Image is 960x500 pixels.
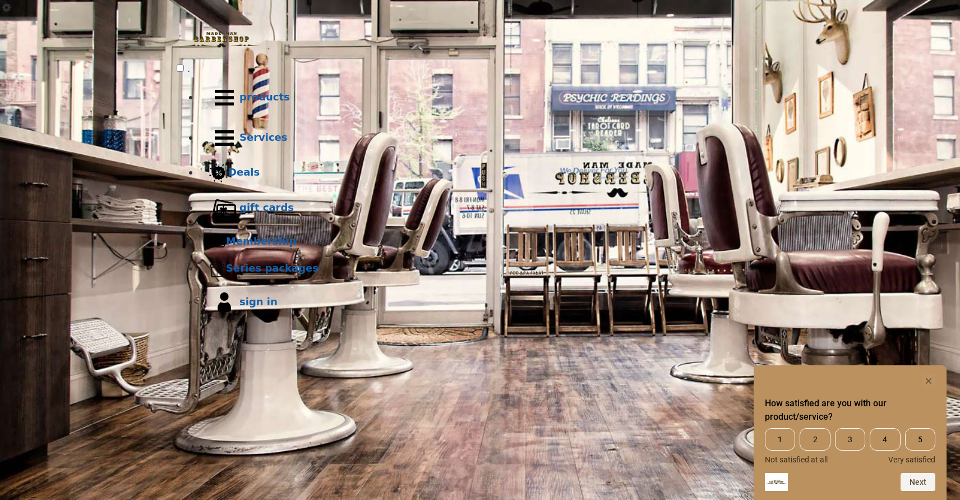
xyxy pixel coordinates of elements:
span: 1 [765,428,795,451]
a: ServicesServices [199,118,783,158]
span: 4 [870,428,900,451]
a: DealsDeals [199,158,783,188]
h2: How satisfied are you with our product/service? Select an option from 1 to 5, with 1 being Not sa... [765,397,935,424]
button: menu toggle [184,60,193,77]
button: Hide survey [922,374,935,388]
img: Gift cards [209,193,239,223]
div: How satisfied are you with our product/service? Select an option from 1 to 5, with 1 being Not sa... [765,428,935,464]
span: 5 [905,428,935,451]
img: Made Man Barbershop logo [177,22,266,58]
span: 3 [835,428,865,451]
div: How satisfied are you with our product/service? Select an option from 1 to 5, with 1 being Not sa... [765,374,935,491]
a: Productsproducts [199,77,783,118]
button: Next question [901,473,935,491]
b: sign in [239,296,278,308]
a: Gift cardsgift cards [199,188,783,228]
input: menu toggle [177,65,184,72]
img: Services [209,123,239,153]
img: Membership [209,233,226,250]
b: products [239,91,290,103]
img: Products [209,82,239,113]
b: Deals [228,166,260,178]
a: sign insign in [199,282,783,323]
span: . [187,63,190,74]
span: Not satisfied at all [765,455,828,464]
span: Very satisfied [888,455,935,464]
b: Services [239,131,288,143]
span: 2 [800,428,830,451]
a: Series packagesSeries packages [199,255,783,282]
img: Deals [209,163,228,183]
img: Series packages [209,260,226,277]
img: sign in [209,287,239,318]
b: Membership [226,235,296,247]
b: Series packages [226,262,319,274]
b: gift cards [239,201,294,213]
a: MembershipMembership [199,228,783,255]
